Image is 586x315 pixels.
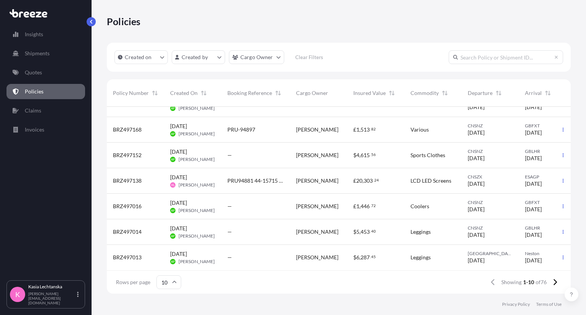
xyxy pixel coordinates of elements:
span: — [227,202,232,210]
span: — [227,254,232,261]
span: CNSZX [468,174,513,180]
span: KL [171,181,175,189]
p: Policies [107,15,141,27]
span: [DATE] [525,257,542,264]
p: Invoices [25,126,44,133]
span: [PERSON_NAME] [179,156,215,162]
span: $ [353,153,356,158]
p: Created on [125,53,152,61]
span: [DATE] [468,154,485,162]
span: 1 [356,127,359,132]
span: Rows per page [116,278,150,286]
span: GBLHR [525,148,559,154]
span: CNSNZ [468,148,513,154]
button: createdBy Filter options [172,50,225,64]
span: 287 [361,255,370,260]
span: Leggings [411,228,431,236]
span: [DATE] [170,225,187,232]
p: Policies [25,88,43,95]
span: , [359,229,361,235]
span: 72 [371,204,376,207]
span: BRZ497138 [113,177,142,185]
span: AP [171,104,175,112]
span: — [227,151,232,159]
span: £ [353,204,356,209]
p: Insights [25,31,43,38]
span: , [362,178,364,183]
span: CNSNZ [468,123,513,129]
span: [DATE] [468,103,485,111]
span: 56 [371,153,376,156]
span: Insured Value [353,89,386,97]
span: [DATE] [525,231,542,239]
span: [PERSON_NAME] [179,105,215,111]
span: 6 [356,255,359,260]
a: Privacy Policy [502,301,530,307]
span: £ [353,127,356,132]
p: [PERSON_NAME][EMAIL_ADDRESS][DOMAIN_NAME] [28,291,76,305]
button: Sort [150,88,159,98]
span: [DATE] [525,206,542,213]
span: 1-10 [523,278,534,286]
span: [PERSON_NAME] [179,259,215,265]
span: 82 [371,128,376,130]
span: AP [171,130,175,138]
span: $ [353,255,356,260]
span: Created On [170,89,198,97]
p: Created by [182,53,208,61]
span: [GEOGRAPHIC_DATA] [468,251,513,257]
span: CNSNZ [468,225,513,231]
button: Clear Filters [288,51,331,63]
input: Search Policy or Shipment ID... [449,50,563,64]
span: [DATE] [170,148,187,156]
a: Invoices [6,122,85,137]
span: Policy Number [113,89,149,97]
span: . [370,256,371,258]
span: [PERSON_NAME] [179,182,215,188]
span: [PERSON_NAME] [296,202,338,210]
span: 024 [361,101,370,107]
p: Shipments [25,50,50,57]
a: Shipments [6,46,85,61]
span: $ [353,229,356,235]
p: Kasia Lechtanska [28,284,76,290]
span: [PERSON_NAME] [296,126,338,133]
button: Sort [199,88,208,98]
span: BRZ497016 [113,202,142,210]
span: [PERSON_NAME] [179,207,215,214]
span: [DATE] [468,129,485,137]
span: Leggings [411,254,431,261]
span: [DATE] [525,180,542,188]
a: Policies [6,84,85,99]
span: [PERSON_NAME] [296,177,338,185]
span: Sports Clothes [411,151,445,159]
span: [DATE] [170,250,187,258]
span: of 76 [536,278,547,286]
span: 513 [361,127,370,132]
span: [DATE] [468,231,485,239]
span: 40 [371,230,376,233]
button: Sort [494,88,503,98]
span: £ [353,101,356,107]
span: [PERSON_NAME] [179,131,215,137]
span: [DATE] [525,154,542,162]
span: Neston [525,251,559,257]
span: [PERSON_NAME] [296,151,338,159]
span: AP [171,232,175,240]
span: Showing [501,278,522,286]
span: 5 [356,229,359,235]
a: Claims [6,103,85,118]
span: AP [171,156,175,163]
span: [DATE] [525,103,542,111]
span: AP [171,207,175,214]
span: . [370,128,371,130]
button: Sort [440,88,449,98]
span: PRU-94897 [227,126,255,133]
p: Cargo Owner [240,53,273,61]
span: 615 [361,153,370,158]
span: GBFXT [525,123,559,129]
span: — [227,228,232,236]
span: 20 [356,178,362,183]
span: . [370,153,371,156]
